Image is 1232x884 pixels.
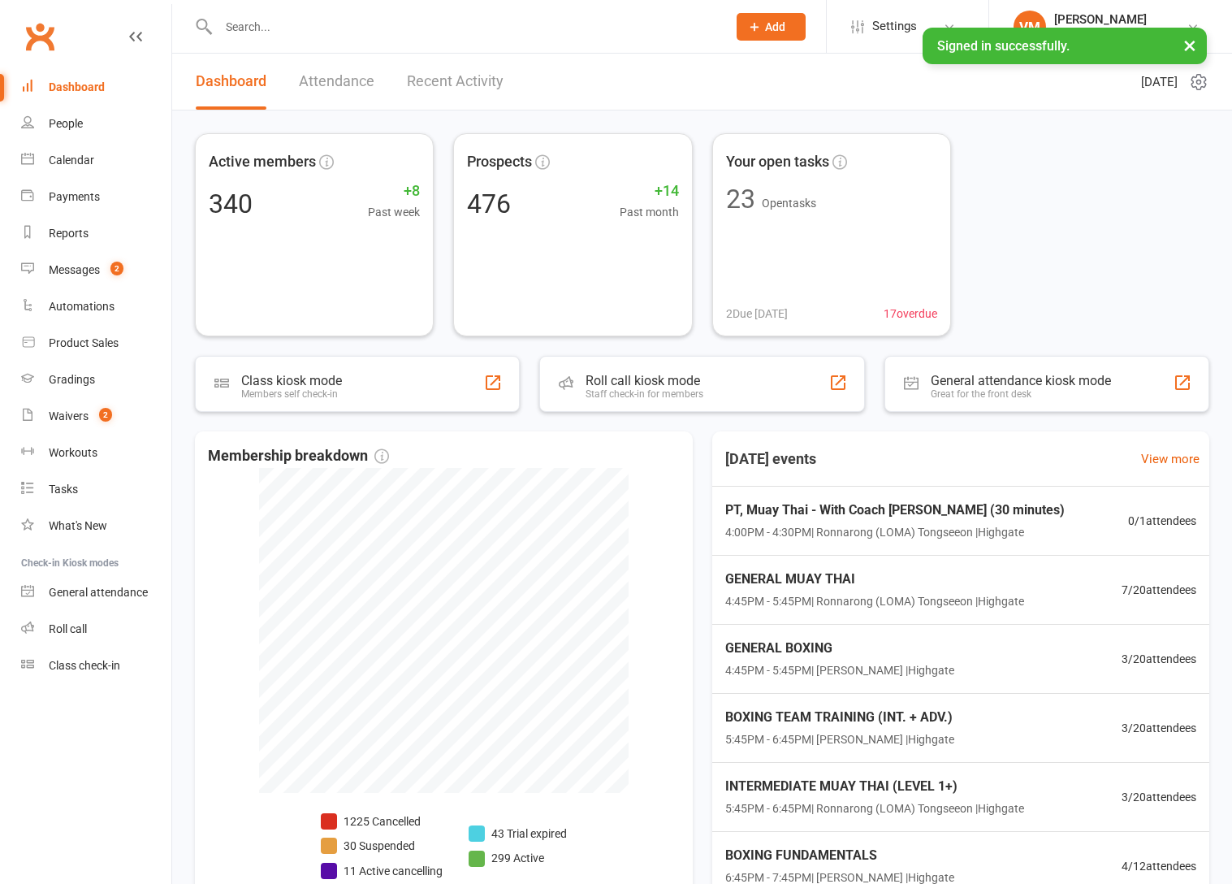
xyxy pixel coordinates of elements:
a: Reports [21,215,171,252]
span: 4:00PM - 4:30PM | Ronnarong (LOMA) Tongseeon | Highgate [725,523,1065,541]
div: Class kiosk mode [241,373,342,388]
span: 3 / 20 attendees [1122,719,1196,737]
span: Add [765,20,785,33]
div: Class check-in [49,659,120,672]
div: 340 [209,191,253,217]
li: 1225 Cancelled [321,812,443,830]
div: Roll call kiosk mode [586,373,703,388]
span: 4 / 12 attendees [1122,857,1196,875]
span: GENERAL BOXING [725,638,954,659]
div: General attendance [49,586,148,599]
a: Automations [21,288,171,325]
span: 2 Due [DATE] [726,305,788,323]
span: 3 / 20 attendees [1122,788,1196,806]
li: 299 Active [469,849,567,867]
span: GENERAL MUAY THAI [725,569,1024,590]
span: 5:45PM - 6:45PM | [PERSON_NAME] | Highgate [725,730,954,748]
span: BOXING TEAM TRAINING (INT. + ADV.) [725,707,954,728]
a: What's New [21,508,171,544]
h3: [DATE] events [712,444,829,474]
div: Champions Gym Highgate [1054,27,1187,41]
div: Staff check-in for members [586,388,703,400]
div: 23 [726,186,755,212]
span: Past month [620,203,679,221]
div: Members self check-in [241,388,342,400]
span: Prospects [467,150,532,174]
div: General attendance kiosk mode [931,373,1111,388]
span: Past week [368,203,420,221]
div: Gradings [49,373,95,386]
div: [PERSON_NAME] [1054,12,1187,27]
div: Great for the front desk [931,388,1111,400]
div: Waivers [49,409,89,422]
a: Waivers 2 [21,398,171,435]
span: Membership breakdown [208,444,389,468]
span: Settings [872,8,917,45]
div: Reports [49,227,89,240]
a: Payments [21,179,171,215]
div: 476 [467,191,511,217]
input: Search... [214,15,715,38]
span: Your open tasks [726,150,829,174]
span: +8 [368,180,420,203]
a: Gradings [21,362,171,398]
a: Class kiosk mode [21,648,171,684]
span: 5:45PM - 6:45PM | Ronnarong (LOMA) Tongseeon | Highgate [725,799,1024,817]
div: Automations [49,300,115,313]
span: 3 / 20 attendees [1122,650,1196,668]
span: [DATE] [1141,72,1178,92]
span: Open tasks [762,197,816,210]
span: 7 / 20 attendees [1122,581,1196,599]
span: 4:45PM - 5:45PM | [PERSON_NAME] | Highgate [725,661,954,679]
div: VM [1014,11,1046,43]
li: 43 Trial expired [469,825,567,843]
a: Recent Activity [407,54,504,110]
div: Calendar [49,154,94,167]
a: Dashboard [21,69,171,106]
span: INTERMEDIATE MUAY THAI (LEVEL 1+) [725,776,1024,797]
span: BOXING FUNDAMENTALS [725,845,954,866]
span: 0 / 1 attendees [1128,512,1196,530]
a: Product Sales [21,325,171,362]
button: × [1175,28,1204,63]
a: Tasks [21,471,171,508]
div: Messages [49,263,100,276]
a: Clubworx [19,16,60,57]
span: +14 [620,180,679,203]
div: What's New [49,519,107,532]
a: Attendance [299,54,374,110]
button: Add [737,13,806,41]
a: Workouts [21,435,171,471]
a: General attendance kiosk mode [21,574,171,611]
div: Workouts [49,446,97,459]
span: 17 overdue [884,305,937,323]
li: 30 Suspended [321,837,443,855]
span: PT, Muay Thai - With Coach [PERSON_NAME] (30 minutes) [725,500,1065,521]
div: People [49,117,83,130]
span: 4:45PM - 5:45PM | Ronnarong (LOMA) Tongseeon | Highgate [725,592,1024,610]
span: Active members [209,150,316,174]
a: Roll call [21,611,171,648]
span: 2 [110,262,123,275]
div: Payments [49,190,100,203]
span: Signed in successfully. [937,38,1070,54]
div: Product Sales [49,336,119,349]
div: Tasks [49,483,78,496]
a: Dashboard [196,54,266,110]
a: View more [1141,449,1200,469]
span: 2 [99,408,112,422]
div: Roll call [49,622,87,635]
a: Calendar [21,142,171,179]
div: Dashboard [49,80,105,93]
a: Messages 2 [21,252,171,288]
li: 11 Active cancelling [321,862,443,880]
a: People [21,106,171,142]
